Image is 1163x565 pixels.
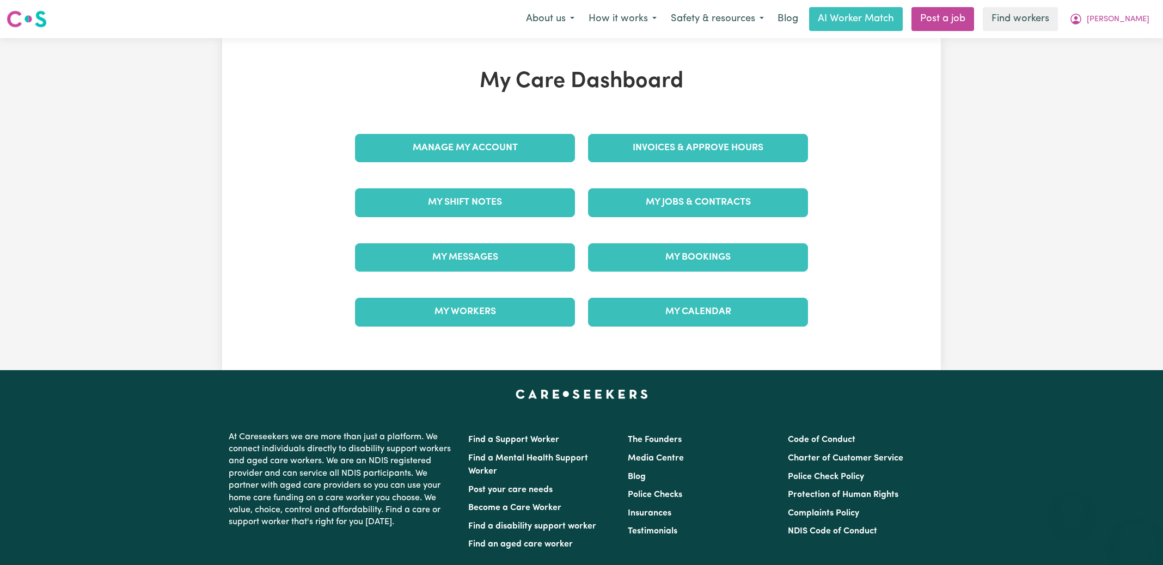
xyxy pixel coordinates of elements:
[516,390,648,398] a: Careseekers home page
[809,7,903,31] a: AI Worker Match
[628,490,682,499] a: Police Checks
[468,522,596,531] a: Find a disability support worker
[628,435,682,444] a: The Founders
[588,298,808,326] a: My Calendar
[348,69,815,95] h1: My Care Dashboard
[1061,495,1083,517] iframe: Close message
[788,490,898,499] a: Protection of Human Rights
[229,427,455,533] p: At Careseekers we are more than just a platform. We connect individuals directly to disability su...
[588,188,808,217] a: My Jobs & Contracts
[355,134,575,162] a: Manage My Account
[983,7,1058,31] a: Find workers
[628,454,684,463] a: Media Centre
[7,7,47,32] a: Careseekers logo
[788,454,903,463] a: Charter of Customer Service
[1119,521,1154,556] iframe: Button to launch messaging window
[7,9,47,29] img: Careseekers logo
[581,8,664,30] button: How it works
[519,8,581,30] button: About us
[771,7,805,31] a: Blog
[468,486,553,494] a: Post your care needs
[355,298,575,326] a: My Workers
[628,527,677,536] a: Testimonials
[1062,8,1156,30] button: My Account
[355,188,575,217] a: My Shift Notes
[468,503,561,512] a: Become a Care Worker
[911,7,974,31] a: Post a job
[468,540,573,549] a: Find an aged care worker
[468,454,588,476] a: Find a Mental Health Support Worker
[355,243,575,272] a: My Messages
[664,8,771,30] button: Safety & resources
[628,472,646,481] a: Blog
[788,509,859,518] a: Complaints Policy
[628,509,671,518] a: Insurances
[588,134,808,162] a: Invoices & Approve Hours
[468,435,559,444] a: Find a Support Worker
[588,243,808,272] a: My Bookings
[788,472,864,481] a: Police Check Policy
[788,527,877,536] a: NDIS Code of Conduct
[1087,14,1149,26] span: [PERSON_NAME]
[788,435,855,444] a: Code of Conduct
